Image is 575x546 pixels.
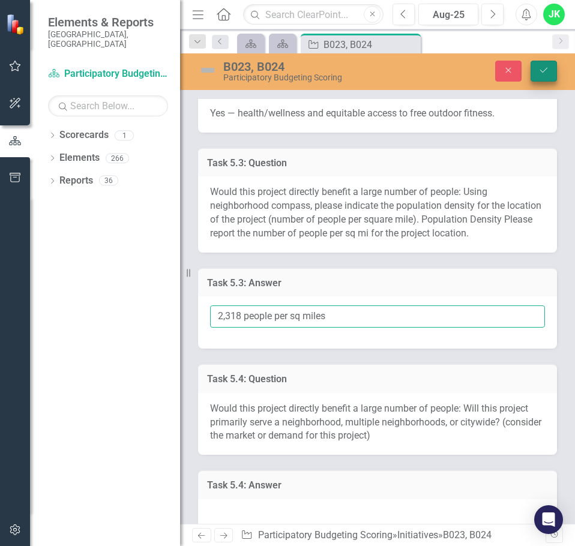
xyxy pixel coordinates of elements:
button: JK [543,4,565,25]
a: Elements [59,151,100,165]
img: Not Defined [198,61,217,80]
h3: Task 5.3: Answer [207,278,548,289]
a: Scorecards [59,128,109,142]
span: Elements & Reports [48,15,168,29]
div: 36 [99,176,118,186]
button: Aug-25 [418,4,478,25]
h3: Task 5.4: Answer [207,480,548,491]
a: Reports [59,174,93,188]
div: 1 [115,130,134,140]
div: » » [241,529,545,542]
h3: Task 5.3: Question [207,158,548,169]
input: Search ClearPoint... [243,4,384,25]
div: Open Intercom Messenger [534,505,563,534]
span: Would this project directly benefit a large number of people: Will this project primarily serve a... [210,403,541,442]
div: Participatory Budgeting Scoring [223,73,387,82]
span: Would this project directly benefit a large number of people: Using neighborhood compass, please ... [210,186,541,239]
h3: Task 5.4: Question [207,374,548,385]
div: 266 [106,153,129,163]
div: Aug-25 [423,8,474,22]
a: Participatory Budgeting Scoring [258,529,393,541]
small: [GEOGRAPHIC_DATA], [GEOGRAPHIC_DATA] [48,29,168,49]
a: Participatory Budgeting Scoring [48,67,168,81]
img: ClearPoint Strategy [6,14,27,35]
div: B023, B024 [324,37,418,52]
span: Yes — health/wellness and equitable access to free outdoor fitness. [210,107,495,119]
input: Search Below... [48,95,168,116]
div: B023, B024 [223,60,387,73]
div: B023, B024 [443,529,492,541]
a: Initiatives [397,529,438,541]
